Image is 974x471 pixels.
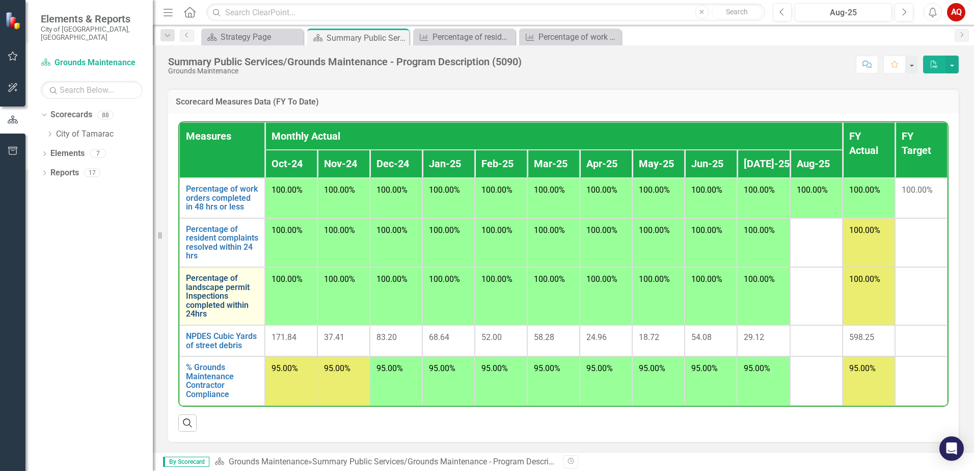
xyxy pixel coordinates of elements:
[744,363,770,373] span: 95.00%
[726,8,748,16] span: Search
[849,185,880,195] span: 100.00%
[744,185,775,195] span: 100.00%
[639,185,670,195] span: 100.00%
[204,31,301,43] a: Strategy Page
[586,363,613,373] span: 95.00%
[206,4,765,21] input: Search ClearPoint...
[797,185,828,195] span: 100.00%
[90,149,106,158] div: 7
[324,363,350,373] span: 95.00%
[229,457,308,466] a: Grounds Maintenance
[639,225,670,235] span: 100.00%
[179,267,265,325] td: Double-Click to Edit Right Click for Context Menu
[376,332,397,342] span: 83.20
[691,225,722,235] span: 100.00%
[586,332,607,342] span: 24.96
[376,185,408,195] span: 100.00%
[163,457,209,467] span: By Scorecard
[795,3,892,21] button: Aug-25
[186,225,258,260] a: Percentage of resident complaints resolved within 24 hrs
[50,148,85,160] a: Elements
[186,185,258,212] a: Percentage of work orders completed in 48 hrs or less
[481,332,502,342] span: 52.00
[534,363,560,373] span: 95.00%
[186,363,258,399] a: % Grounds Maintenance Contractor Compliance
[538,31,618,43] div: Percentage of work orders completed in 48 hrs or less
[534,185,565,195] span: 100.00%
[84,169,100,177] div: 17
[324,332,344,342] span: 37.41
[691,332,712,342] span: 54.08
[272,185,303,195] span: 100.00%
[327,32,407,44] div: Summary Public Services/Grounds Maintenance - Program Description (5090)
[168,56,522,67] div: Summary Public Services/Grounds Maintenance - Program Description (5090)
[639,274,670,284] span: 100.00%
[312,457,593,466] div: Summary Public Services/Grounds Maintenance - Program Description (5090)
[324,185,355,195] span: 100.00%
[416,31,512,43] a: Percentage of resident complaints resolved within 24 hrs
[168,67,522,75] div: Grounds Maintenance
[176,97,951,107] h3: Scorecard Measures Data (FY To Date)
[534,225,565,235] span: 100.00%
[5,11,23,30] img: ClearPoint Strategy
[481,185,512,195] span: 100.00%
[534,274,565,284] span: 100.00%
[744,225,775,235] span: 100.00%
[849,332,874,342] span: 598.25
[41,57,143,69] a: Grounds Maintenance
[272,274,303,284] span: 100.00%
[534,332,554,342] span: 58.28
[50,109,92,121] a: Scorecards
[376,274,408,284] span: 100.00%
[849,225,880,235] span: 100.00%
[902,185,933,195] span: 100.00%
[586,274,617,284] span: 100.00%
[179,356,265,405] td: Double-Click to Edit Right Click for Context Menu
[429,363,455,373] span: 95.00%
[522,31,618,43] a: Percentage of work orders completed in 48 hrs or less
[586,225,617,235] span: 100.00%
[186,274,258,319] a: Percentage of landscape permit Inspections completed within 24hrs
[481,225,512,235] span: 100.00%
[179,325,265,356] td: Double-Click to Edit Right Click for Context Menu
[272,332,296,342] span: 171.84
[186,332,258,350] a: NPDES Cubic Yards of street debris
[429,225,460,235] span: 100.00%
[481,363,508,373] span: 95.00%
[50,167,79,179] a: Reports
[41,81,143,99] input: Search Below...
[947,3,965,21] button: AQ
[691,274,722,284] span: 100.00%
[56,128,153,140] a: City of Tamarac
[429,274,460,284] span: 100.00%
[214,456,556,468] div: »
[41,25,143,42] small: City of [GEOGRAPHIC_DATA], [GEOGRAPHIC_DATA]
[481,274,512,284] span: 100.00%
[324,225,355,235] span: 100.00%
[179,178,265,218] td: Double-Click to Edit Right Click for Context Menu
[97,111,114,119] div: 88
[221,31,301,43] div: Strategy Page
[849,274,880,284] span: 100.00%
[798,7,888,19] div: Aug-25
[712,5,763,19] button: Search
[272,225,303,235] span: 100.00%
[429,332,449,342] span: 68.64
[691,363,718,373] span: 95.00%
[41,13,143,25] span: Elements & Reports
[324,274,355,284] span: 100.00%
[376,363,403,373] span: 95.00%
[376,225,408,235] span: 100.00%
[272,363,298,373] span: 95.00%
[744,274,775,284] span: 100.00%
[639,332,659,342] span: 18.72
[586,185,617,195] span: 100.00%
[744,332,764,342] span: 29.12
[939,436,964,461] div: Open Intercom Messenger
[429,185,460,195] span: 100.00%
[639,363,665,373] span: 95.00%
[849,363,876,373] span: 95.00%
[179,218,265,267] td: Double-Click to Edit Right Click for Context Menu
[432,31,512,43] div: Percentage of resident complaints resolved within 24 hrs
